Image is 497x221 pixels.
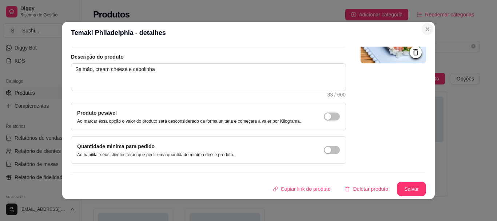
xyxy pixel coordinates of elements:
[77,118,301,124] p: Ao marcar essa opção o valor do produto será desconsiderado da forma unitária e começará a valer ...
[397,182,426,196] button: Salvar
[71,53,346,60] article: Descrição do produto
[422,23,433,35] button: Close
[77,110,117,116] label: Produto pesável
[345,186,350,192] span: delete
[77,152,234,158] p: Ao habilitar seus clientes terão que pedir uma quantidade miníma desse produto.
[77,143,155,149] label: Quantidade miníma para pedido
[339,182,394,196] button: deleteDeletar produto
[267,182,337,196] button: Copiar link do produto
[62,22,435,44] header: Temaki Philadelphia - detalhes
[71,64,346,91] textarea: Salmão, cream cheese e cebolinha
